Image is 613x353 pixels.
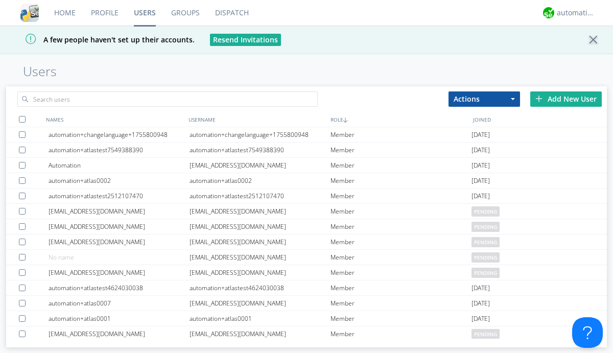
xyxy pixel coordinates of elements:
[49,296,190,311] div: automation+atlas0007
[190,204,331,219] div: [EMAIL_ADDRESS][DOMAIN_NAME]
[49,219,190,234] div: [EMAIL_ADDRESS][DOMAIN_NAME]
[49,234,190,249] div: [EMAIL_ADDRESS][DOMAIN_NAME]
[6,326,607,342] a: [EMAIL_ADDRESS][DOMAIN_NAME][EMAIL_ADDRESS][DOMAIN_NAME]Memberpending
[331,234,471,249] div: Member
[470,112,613,127] div: JOINED
[190,265,331,280] div: [EMAIL_ADDRESS][DOMAIN_NAME]
[331,189,471,203] div: Member
[6,204,607,219] a: [EMAIL_ADDRESS][DOMAIN_NAME][EMAIL_ADDRESS][DOMAIN_NAME]Memberpending
[331,173,471,188] div: Member
[471,296,490,311] span: [DATE]
[331,143,471,157] div: Member
[471,189,490,204] span: [DATE]
[471,173,490,189] span: [DATE]
[6,280,607,296] a: automation+atlastest4624030038automation+atlastest4624030038Member[DATE]
[190,189,331,203] div: automation+atlastest2512107470
[331,204,471,219] div: Member
[6,234,607,250] a: [EMAIL_ADDRESS][DOMAIN_NAME][EMAIL_ADDRESS][DOMAIN_NAME]Memberpending
[49,127,190,142] div: automation+changelanguage+1755800948
[49,189,190,203] div: automation+atlastest2512107470
[190,127,331,142] div: automation+changelanguage+1755800948
[6,219,607,234] a: [EMAIL_ADDRESS][DOMAIN_NAME][EMAIL_ADDRESS][DOMAIN_NAME]Memberpending
[471,222,500,232] span: pending
[331,265,471,280] div: Member
[190,326,331,341] div: [EMAIL_ADDRESS][DOMAIN_NAME]
[49,253,74,262] span: No name
[190,280,331,295] div: automation+atlastest4624030038
[6,250,607,265] a: No name[EMAIL_ADDRESS][DOMAIN_NAME]Memberpending
[543,7,554,18] img: d2d01cd9b4174d08988066c6d424eccd
[190,296,331,311] div: [EMAIL_ADDRESS][DOMAIN_NAME]
[535,95,543,102] img: plus.svg
[331,280,471,295] div: Member
[190,234,331,249] div: [EMAIL_ADDRESS][DOMAIN_NAME]
[49,143,190,157] div: automation+atlastest7549388390
[8,35,195,44] span: A few people haven't set up their accounts.
[190,219,331,234] div: [EMAIL_ADDRESS][DOMAIN_NAME]
[331,250,471,265] div: Member
[471,280,490,296] span: [DATE]
[471,268,500,278] span: pending
[471,143,490,158] span: [DATE]
[6,158,607,173] a: Automation[EMAIL_ADDRESS][DOMAIN_NAME]Member[DATE]
[49,173,190,188] div: automation+atlas0002
[471,206,500,217] span: pending
[49,280,190,295] div: automation+atlastest4624030038
[190,173,331,188] div: automation+atlas0002
[190,250,331,265] div: [EMAIL_ADDRESS][DOMAIN_NAME]
[190,311,331,326] div: automation+atlas0001
[49,265,190,280] div: [EMAIL_ADDRESS][DOMAIN_NAME]
[49,311,190,326] div: automation+atlas0001
[572,317,603,348] iframe: Toggle Customer Support
[331,296,471,311] div: Member
[530,91,602,107] div: Add New User
[17,91,318,107] input: Search users
[49,204,190,219] div: [EMAIL_ADDRESS][DOMAIN_NAME]
[190,158,331,173] div: [EMAIL_ADDRESS][DOMAIN_NAME]
[6,173,607,189] a: automation+atlas0002automation+atlas0002Member[DATE]
[471,127,490,143] span: [DATE]
[557,8,595,18] div: automation+atlas
[331,127,471,142] div: Member
[49,326,190,341] div: [EMAIL_ADDRESS][DOMAIN_NAME]
[210,34,281,46] button: Resend Invitations
[6,311,607,326] a: automation+atlas0001automation+atlas0001Member[DATE]
[331,311,471,326] div: Member
[331,219,471,234] div: Member
[6,265,607,280] a: [EMAIL_ADDRESS][DOMAIN_NAME][EMAIL_ADDRESS][DOMAIN_NAME]Memberpending
[471,158,490,173] span: [DATE]
[49,158,190,173] div: Automation
[331,158,471,173] div: Member
[6,189,607,204] a: automation+atlastest2512107470automation+atlastest2512107470Member[DATE]
[6,127,607,143] a: automation+changelanguage+1755800948automation+changelanguage+1755800948Member[DATE]
[186,112,328,127] div: USERNAME
[471,329,500,339] span: pending
[190,143,331,157] div: automation+atlastest7549388390
[471,311,490,326] span: [DATE]
[43,112,186,127] div: NAMES
[6,143,607,158] a: automation+atlastest7549388390automation+atlastest7549388390Member[DATE]
[6,296,607,311] a: automation+atlas0007[EMAIL_ADDRESS][DOMAIN_NAME]Member[DATE]
[449,91,520,107] button: Actions
[20,4,39,22] img: cddb5a64eb264b2086981ab96f4c1ba7
[331,326,471,341] div: Member
[471,237,500,247] span: pending
[328,112,470,127] div: ROLE
[471,252,500,263] span: pending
